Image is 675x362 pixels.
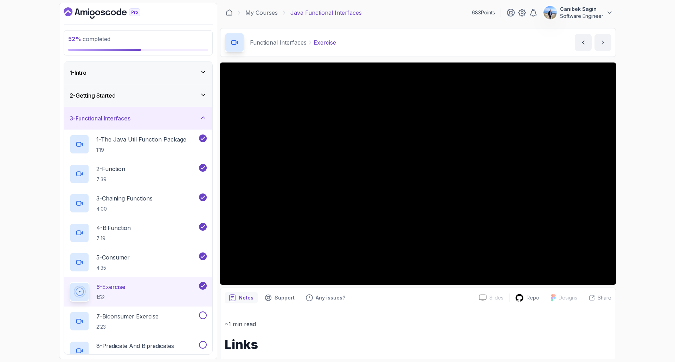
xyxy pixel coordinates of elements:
[544,6,557,19] img: user profile image
[96,294,126,301] p: 1:52
[96,135,186,144] p: 1 - The Java Util Function Package
[64,7,156,19] a: Dashboard
[225,319,611,329] p: ~1 min read
[96,353,174,360] p: 6:46
[70,91,116,100] h3: 2 - Getting Started
[245,8,278,17] a: My Courses
[239,294,253,301] p: Notes
[560,13,603,20] p: Software Engineer
[70,341,207,361] button: 8-Predicate And Bipredicates6:46
[96,264,130,271] p: 4:35
[70,68,86,77] h3: 1 - Intro
[559,294,577,301] p: Designs
[594,34,611,51] button: next content
[583,294,611,301] button: Share
[225,337,611,351] h1: Links
[598,294,611,301] p: Share
[70,134,207,154] button: 1-The Java Util Function Package1:19
[96,323,159,330] p: 2:23
[96,224,131,232] p: 4 - BiFunction
[96,176,125,183] p: 7:39
[261,292,299,303] button: Support button
[96,312,159,321] p: 7 - Biconsumer Exercise
[96,205,153,212] p: 4:00
[472,9,495,16] p: 683 Points
[96,194,153,203] p: 3 - Chaining Functions
[96,235,131,242] p: 7:19
[275,294,295,301] p: Support
[64,61,212,84] button: 1-Intro
[250,38,307,47] p: Functional Interfaces
[543,6,613,20] button: user profile imageCanibek SaginSoftware Engineer
[68,35,110,42] span: completed
[96,253,130,262] p: 5 - Consumer
[527,294,539,301] p: Repo
[302,292,349,303] button: Feedback button
[70,252,207,272] button: 5-Consumer4:35
[314,38,336,47] p: Exercise
[64,107,212,130] button: 3-Functional Interfaces
[70,223,207,243] button: 4-BiFunction7:19
[96,342,174,350] p: 8 - Predicate And Bipredicates
[575,34,592,51] button: previous content
[220,62,616,285] iframe: 6 - Exercise
[64,84,212,107] button: 2-Getting Started
[96,283,126,291] p: 6 - Exercise
[316,294,345,301] p: Any issues?
[489,294,503,301] p: Slides
[70,164,207,184] button: 2-Function7:39
[226,9,233,16] a: Dashboard
[70,114,130,123] h3: 3 - Functional Interfaces
[509,294,545,302] a: Repo
[96,146,186,153] p: 1:19
[68,35,81,42] span: 52 %
[70,311,207,331] button: 7-Biconsumer Exercise2:23
[96,165,125,173] p: 2 - Function
[70,193,207,213] button: 3-Chaining Functions4:00
[560,6,603,13] p: Canibek Sagin
[225,292,258,303] button: notes button
[70,282,207,302] button: 6-Exercise1:52
[290,8,362,17] p: Java Functional Interfaces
